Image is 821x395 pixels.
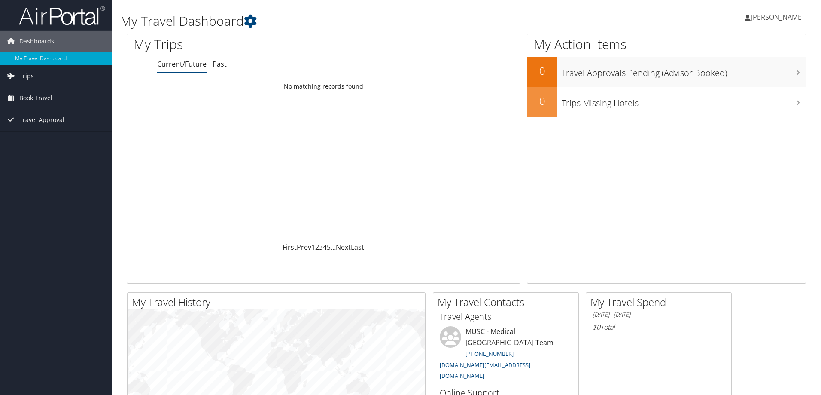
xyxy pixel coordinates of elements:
[465,350,514,358] a: [PHONE_NUMBER]
[440,361,530,380] a: [DOMAIN_NAME][EMAIL_ADDRESS][DOMAIN_NAME]
[593,322,600,332] span: $0
[19,31,54,52] span: Dashboards
[751,12,804,22] span: [PERSON_NAME]
[590,295,731,309] h2: My Travel Spend
[527,87,806,117] a: 0Trips Missing Hotels
[336,242,351,252] a: Next
[283,242,297,252] a: First
[311,242,315,252] a: 1
[134,35,350,53] h1: My Trips
[19,65,34,87] span: Trips
[527,64,557,78] h2: 0
[19,109,64,131] span: Travel Approval
[562,63,806,79] h3: Travel Approvals Pending (Advisor Booked)
[127,79,520,94] td: No matching records found
[327,242,331,252] a: 5
[351,242,364,252] a: Last
[331,242,336,252] span: …
[527,57,806,87] a: 0Travel Approvals Pending (Advisor Booked)
[132,295,425,309] h2: My Travel History
[593,322,725,332] h6: Total
[745,4,812,30] a: [PERSON_NAME]
[157,59,207,69] a: Current/Future
[527,94,557,108] h2: 0
[19,87,52,109] span: Book Travel
[297,242,311,252] a: Prev
[593,311,725,319] h6: [DATE] - [DATE]
[120,12,582,30] h1: My Travel Dashboard
[527,35,806,53] h1: My Action Items
[440,311,572,323] h3: Travel Agents
[19,6,105,26] img: airportal-logo.png
[435,326,576,383] li: MUSC - Medical [GEOGRAPHIC_DATA] Team
[562,93,806,109] h3: Trips Missing Hotels
[315,242,319,252] a: 2
[319,242,323,252] a: 3
[438,295,578,309] h2: My Travel Contacts
[213,59,227,69] a: Past
[323,242,327,252] a: 4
